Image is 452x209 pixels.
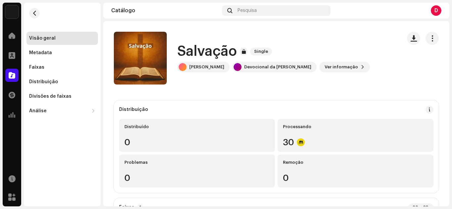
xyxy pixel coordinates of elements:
div: Processando [283,124,428,129]
div: Divisões de faixas [29,94,71,99]
div: Problemas [124,160,270,165]
div: [PERSON_NAME] [189,64,224,70]
re-m-nav-item: Faixas [26,61,98,74]
div: Metadata [29,50,52,55]
img: 8570ccf7-64aa-46bf-9f70-61ee3b8451d8 [5,5,19,18]
re-m-nav-item: Distribuição [26,75,98,88]
div: Visão geral [29,36,56,41]
re-m-nav-item: Visão geral [26,32,98,45]
div: Devocional da [PERSON_NAME] [244,64,311,70]
div: Distribuição [119,107,148,112]
div: Distribuído [124,124,270,129]
re-m-nav-item: Divisões de faixas [26,90,98,103]
div: Faixas [29,65,44,70]
re-m-nav-item: Metadata [26,46,98,59]
h1: Salvação [177,44,237,59]
div: Catálogo [111,8,219,13]
span: Ver informação [325,60,358,74]
div: Distribuição [29,79,58,85]
span: Single [250,48,272,55]
div: D [431,5,441,16]
div: Remoção [283,160,428,165]
span: Pesquisa [238,8,257,13]
div: Análise [29,108,47,114]
re-m-nav-dropdown: Análise [26,104,98,118]
button: Ver informação [319,62,370,72]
